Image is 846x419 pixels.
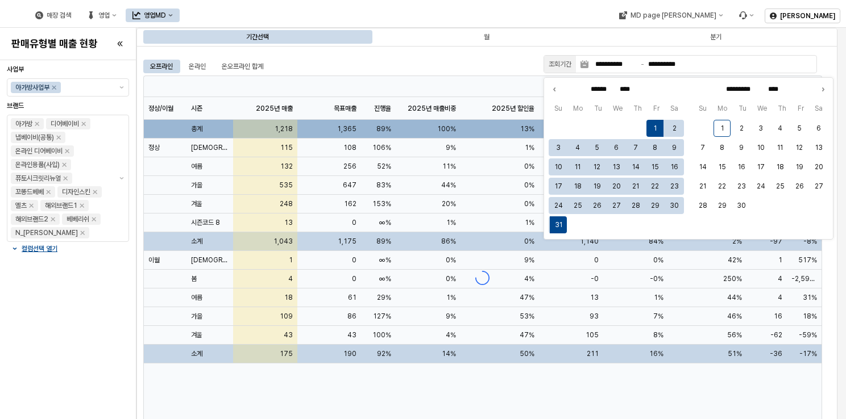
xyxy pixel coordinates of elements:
[80,203,84,208] div: Remove 해외브랜드1
[136,28,846,419] main: App Frame
[588,139,606,156] button: 2025-08-05
[627,178,644,195] button: 2025-08-21
[666,120,683,137] button: 2025-08-02
[733,120,750,137] button: 2025-09-02
[52,85,56,90] div: Remove 아가방사업부
[15,82,49,93] div: 아가방사업부
[646,120,663,137] button: 2025-08-01
[627,158,644,175] button: 2025-08-14
[51,118,79,129] div: 디어베이비
[15,159,60,170] div: 온라인용품(사입)
[246,30,269,44] div: 기간선택
[791,120,808,137] button: 2025-09-05
[810,158,827,175] button: 2025-09-20
[694,158,711,175] button: 2025-09-14
[569,178,586,195] button: 2025-08-18
[646,197,663,214] button: 2025-08-29
[80,9,123,22] button: 영업
[694,197,711,214] button: 2025-09-28
[550,178,567,195] button: 2025-08-17
[15,118,32,129] div: 아가방
[549,83,560,95] button: Previous month
[630,11,716,19] div: MD page [PERSON_NAME]
[115,79,128,96] button: 제안 사항 표시
[28,9,78,22] button: 매장 검색
[144,11,166,19] div: 영업MD
[810,139,827,156] button: 2025-09-13
[772,178,789,195] button: 2025-09-25
[51,217,55,221] div: Remove 해외브랜드2
[62,162,67,167] div: Remove 온라인용품(사입)
[374,30,600,44] div: 월
[608,178,625,195] button: 2025-08-20
[666,178,683,195] button: 2025-08-23
[791,158,808,175] button: 2025-09-19
[710,30,721,44] div: 분기
[22,244,57,253] p: 컬럼선택 열기
[666,158,683,175] button: 2025-08-16
[588,178,606,195] button: 2025-08-19
[63,176,68,181] div: Remove 퓨토시크릿리뉴얼
[215,60,270,73] div: 온오프라인 합계
[810,178,827,195] button: 2025-09-27
[646,178,663,195] button: 2025-08-22
[772,120,789,137] button: 2025-09-04
[694,139,711,156] button: 2025-09-07
[627,139,644,156] button: 2025-08-07
[733,139,750,156] button: 2025-09-09
[569,139,586,156] button: 2025-08-04
[588,197,606,214] button: 2025-08-26
[11,38,98,49] h4: 판매유형별 매출 현황
[608,158,625,175] button: 2025-08-13
[115,115,128,241] button: 제안 사항 표시
[714,197,731,214] button: 2025-09-29
[791,178,808,195] button: 2025-09-26
[792,103,809,114] span: Fr
[694,178,711,195] button: 2025-09-21
[714,158,731,175] button: 2025-09-15
[752,103,772,114] span: We
[62,186,90,198] div: 디자인스킨
[733,158,750,175] button: 2025-09-16
[15,200,27,211] div: 엘츠
[15,213,48,225] div: 해외브랜드2
[569,158,586,175] button: 2025-08-11
[93,190,97,194] div: Remove 디자인스킨
[712,103,732,114] span: Mo
[15,227,78,238] div: N_[PERSON_NAME]
[714,178,731,195] button: 2025-09-22
[484,30,490,44] div: 월
[588,103,607,114] span: Tu
[714,139,731,156] button: 2025-09-08
[732,9,760,22] div: Menu item 6
[627,197,644,214] button: 2025-08-28
[780,11,835,20] p: [PERSON_NAME]
[693,103,712,114] span: Su
[608,197,625,214] button: 2025-08-27
[588,158,606,175] button: 2025-08-12
[143,60,180,73] div: 오프라인
[29,203,34,208] div: Remove 엘츠
[150,60,173,73] div: 오프라인
[665,103,684,114] span: Sa
[15,145,63,157] div: 온라인 디어베이비
[752,158,769,175] button: 2025-09-17
[765,9,840,23] button: [PERSON_NAME]
[182,60,213,73] div: 온라인
[35,121,39,126] div: Remove 아가방
[810,103,828,114] span: Sa
[733,197,750,214] button: 2025-09-30
[222,60,263,73] div: 온오프라인 합계
[126,9,180,22] button: 영업MD
[46,190,51,194] div: Remove 꼬똥드베베
[56,135,61,140] div: Remove 냅베이비(공통)
[608,139,625,156] button: 2025-08-06
[80,231,85,235] div: Remove N_이야이야오
[144,30,371,44] div: 기간선택
[666,197,683,214] button: 2025-08-30
[772,139,789,156] button: 2025-09-11
[98,11,110,19] div: 영업
[92,217,96,221] div: Remove 베베리쉬
[666,139,683,156] button: 2025-08-09
[567,103,588,114] span: Mo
